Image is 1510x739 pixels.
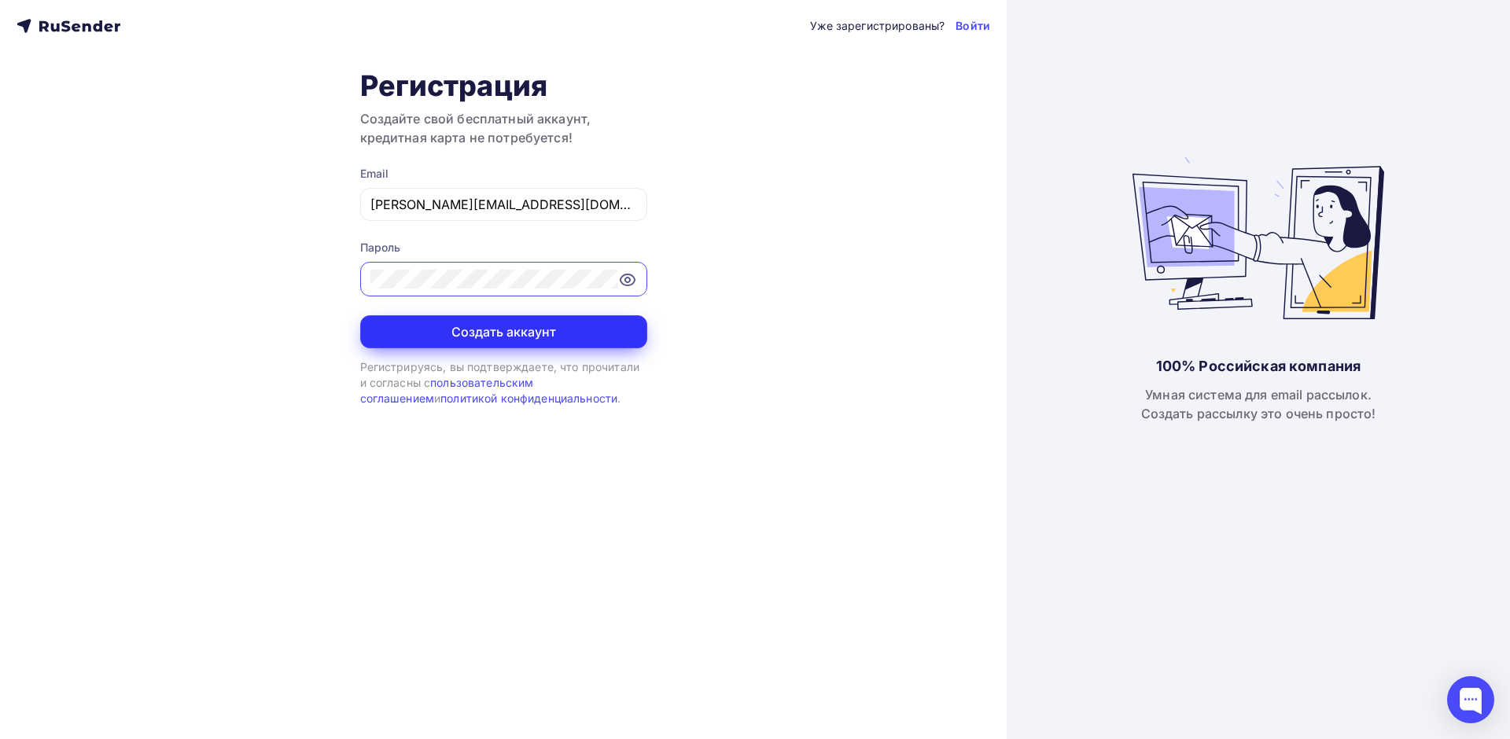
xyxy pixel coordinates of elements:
[360,166,647,182] div: Email
[370,195,637,214] input: Укажите свой email
[360,240,647,256] div: Пароль
[360,376,534,405] a: пользовательским соглашением
[440,392,617,405] a: политикой конфиденциальности
[360,315,647,348] button: Создать аккаунт
[360,359,647,407] div: Регистрируясь, вы подтверждаете, что прочитали и согласны с и .
[810,18,945,34] div: Уже зарегистрированы?
[360,68,647,103] h1: Регистрация
[1141,385,1376,423] div: Умная система для email рассылок. Создать рассылку это очень просто!
[956,18,990,34] a: Войти
[360,109,647,147] h3: Создайте свой бесплатный аккаунт, кредитная карта не потребуется!
[1156,357,1361,376] div: 100% Российская компания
